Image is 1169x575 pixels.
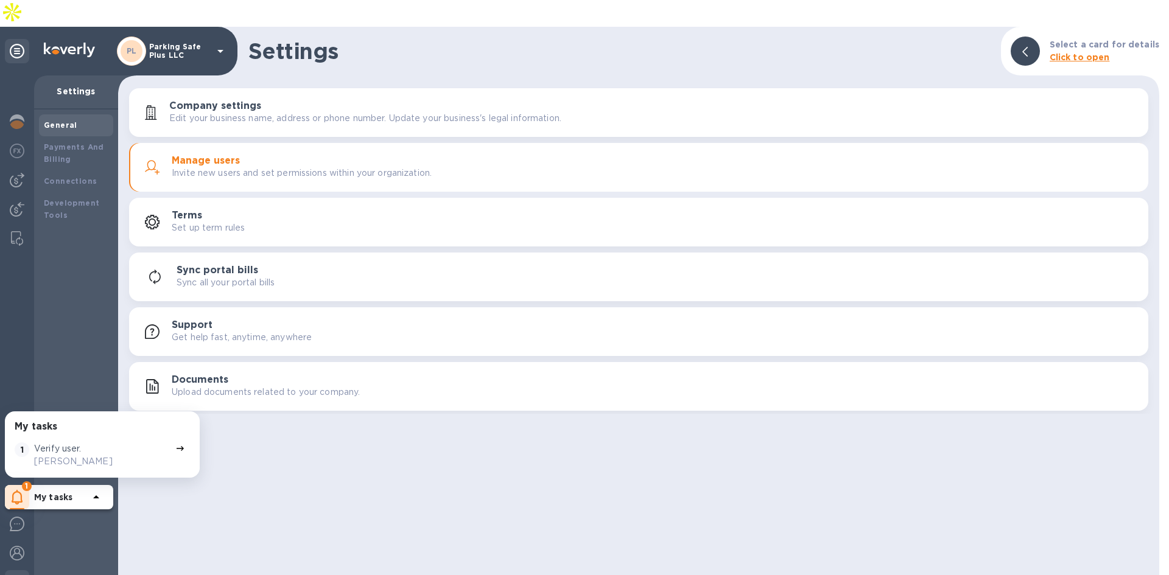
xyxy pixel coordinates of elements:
b: Click to open [1050,52,1110,62]
b: Select a card for details [1050,40,1159,49]
h3: Sync portal bills [177,265,258,276]
div: Unpin categories [5,39,29,63]
h1: Settings [248,38,991,64]
p: Edit your business name, address or phone number. Update your business's legal information. [169,112,561,125]
h3: Support [172,319,212,331]
b: My tasks [34,492,72,502]
img: Foreign exchange [10,144,24,158]
button: Sync portal billsSync all your portal bills [129,253,1148,301]
b: Connections [44,176,97,186]
b: Development Tools [44,198,99,220]
p: Upload documents related to your company. [172,386,360,399]
p: Invite new users and set permissions within your organization. [172,167,432,179]
h3: My tasks [15,421,57,433]
button: Company settingsEdit your business name, address or phone number. Update your business's legal in... [129,88,1148,137]
span: 1 [22,481,32,491]
button: Manage usersInvite new users and set permissions within your organization. [129,143,1148,192]
p: Verify user. [34,442,82,455]
p: Set up term rules [172,221,245,234]
button: SupportGet help fast, anytime, anywhere [129,307,1148,356]
b: Payments And Billing [44,142,104,164]
h3: Terms [172,210,202,221]
p: Settings [44,85,108,97]
span: 1 [15,442,29,457]
button: TermsSet up term rules [129,198,1148,246]
p: [PERSON_NAME] [34,455,170,468]
p: Get help fast, anytime, anywhere [172,331,312,344]
h3: Manage users [172,155,240,167]
h3: Company settings [169,100,261,112]
img: Logo [44,43,95,57]
p: Parking Safe Plus LLC [149,43,210,60]
b: General [44,120,77,130]
button: DocumentsUpload documents related to your company. [129,362,1148,411]
b: PL [127,46,137,55]
p: Sync all your portal bills [177,276,275,289]
h3: Documents [172,374,228,386]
